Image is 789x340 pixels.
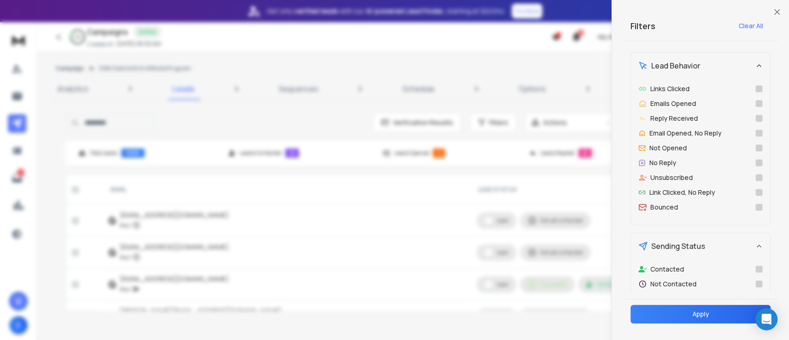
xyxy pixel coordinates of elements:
[650,279,697,289] p: Not Contacted
[755,308,777,330] div: Open Intercom Messenger
[650,173,693,182] p: Unsubscribed
[650,203,678,212] p: Bounced
[731,17,771,35] button: Clear All
[631,233,770,259] button: Sending Status
[650,99,696,108] p: Emails Opened
[631,79,770,225] div: Lead Behavior
[650,114,698,123] p: Reply Received
[649,129,722,138] p: Email Opened, No Reply
[631,53,770,79] button: Lead Behavior
[651,60,700,71] span: Lead Behavior
[630,19,655,32] h2: Filters
[649,143,687,153] p: Not Opened
[650,265,684,274] p: Contacted
[649,158,676,167] p: No Reply
[651,241,705,252] span: Sending Status
[650,84,690,93] p: Links Clicked
[630,305,771,323] button: Apply
[649,188,715,197] p: Link Clicked, No Reply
